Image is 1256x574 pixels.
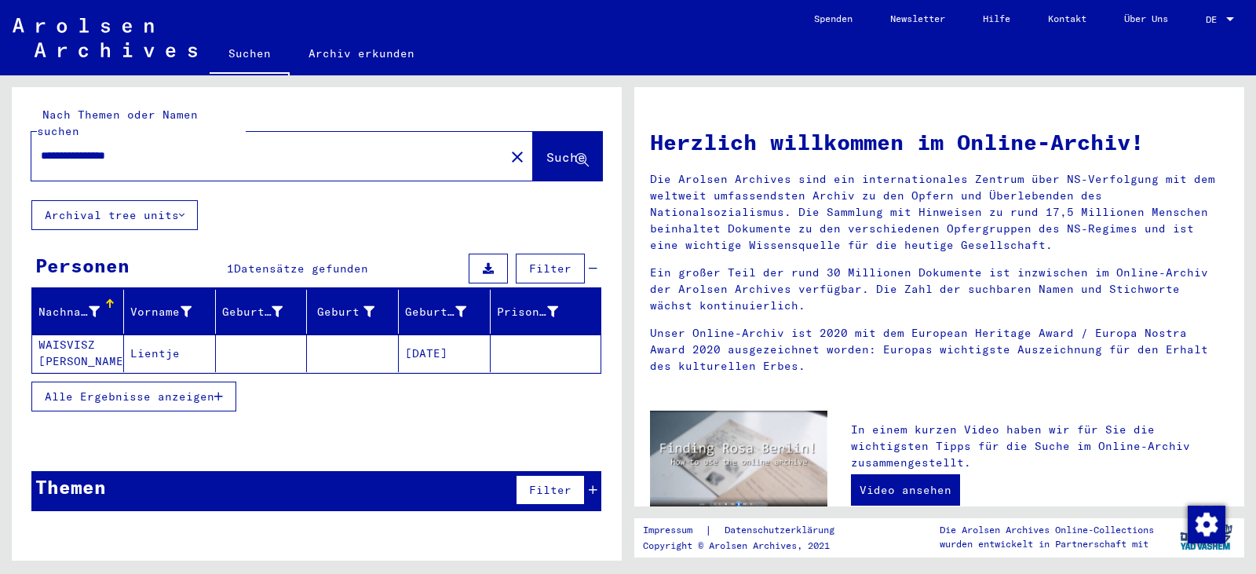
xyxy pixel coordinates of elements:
img: Arolsen_neg.svg [13,18,197,57]
p: wurden entwickelt in Partnerschaft mit [940,537,1154,551]
div: Prisoner # [497,304,558,320]
mat-label: Nach Themen oder Namen suchen [37,108,198,138]
img: video.jpg [650,411,827,507]
a: Impressum [643,522,705,539]
p: Copyright © Arolsen Archives, 2021 [643,539,853,553]
div: Vorname [130,304,192,320]
mat-header-cell: Prisoner # [491,290,601,334]
span: 1 [227,261,234,276]
span: Filter [529,483,571,497]
p: Unser Online-Archiv ist 2020 mit dem European Heritage Award / Europa Nostra Award 2020 ausgezeic... [650,325,1229,375]
img: yv_logo.png [1177,517,1236,557]
div: Prisoner # [497,299,582,324]
mat-header-cell: Vorname [124,290,216,334]
div: Geburtsname [222,304,283,320]
mat-header-cell: Geburtsdatum [399,290,491,334]
div: Nachname [38,304,100,320]
p: Die Arolsen Archives Online-Collections [940,523,1154,537]
a: Suchen [210,35,290,75]
button: Filter [516,254,585,283]
mat-header-cell: Geburt‏ [307,290,399,334]
button: Clear [502,141,533,172]
a: Archiv erkunden [290,35,433,72]
button: Suche [533,132,602,181]
div: Themen [35,473,106,501]
p: Ein großer Teil der rund 30 Millionen Dokumente ist inzwischen im Online-Archiv der Arolsen Archi... [650,265,1229,314]
a: Datenschutzerklärung [712,522,853,539]
mat-cell: WAISVISZ [PERSON_NAME] [32,335,124,372]
div: Geburtsname [222,299,307,324]
button: Archival tree units [31,200,198,230]
div: Personen [35,251,130,280]
a: Video ansehen [851,474,960,506]
p: In einem kurzen Video haben wir für Sie die wichtigsten Tipps für die Suche im Online-Archiv zusa... [851,422,1229,471]
div: Geburtsdatum [405,304,466,320]
div: Geburt‏ [313,304,374,320]
mat-icon: close [508,148,527,166]
h1: Herzlich willkommen im Online-Archiv! [650,126,1229,159]
mat-cell: [DATE] [399,335,491,372]
div: Geburt‏ [313,299,398,324]
span: Suche [546,149,586,165]
span: DE [1206,14,1223,25]
span: Filter [529,261,571,276]
mat-cell: Lientje [124,335,216,372]
span: Alle Ergebnisse anzeigen [45,389,214,404]
p: Die Arolsen Archives sind ein internationales Zentrum über NS-Verfolgung mit dem weltweit umfasse... [650,171,1229,254]
div: Geburtsdatum [405,299,490,324]
div: Nachname [38,299,123,324]
span: Datensätze gefunden [234,261,368,276]
mat-header-cell: Nachname [32,290,124,334]
div: Vorname [130,299,215,324]
div: | [643,522,853,539]
mat-header-cell: Geburtsname [216,290,308,334]
button: Filter [516,475,585,505]
img: Zustimmung ändern [1188,506,1225,543]
button: Alle Ergebnisse anzeigen [31,382,236,411]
